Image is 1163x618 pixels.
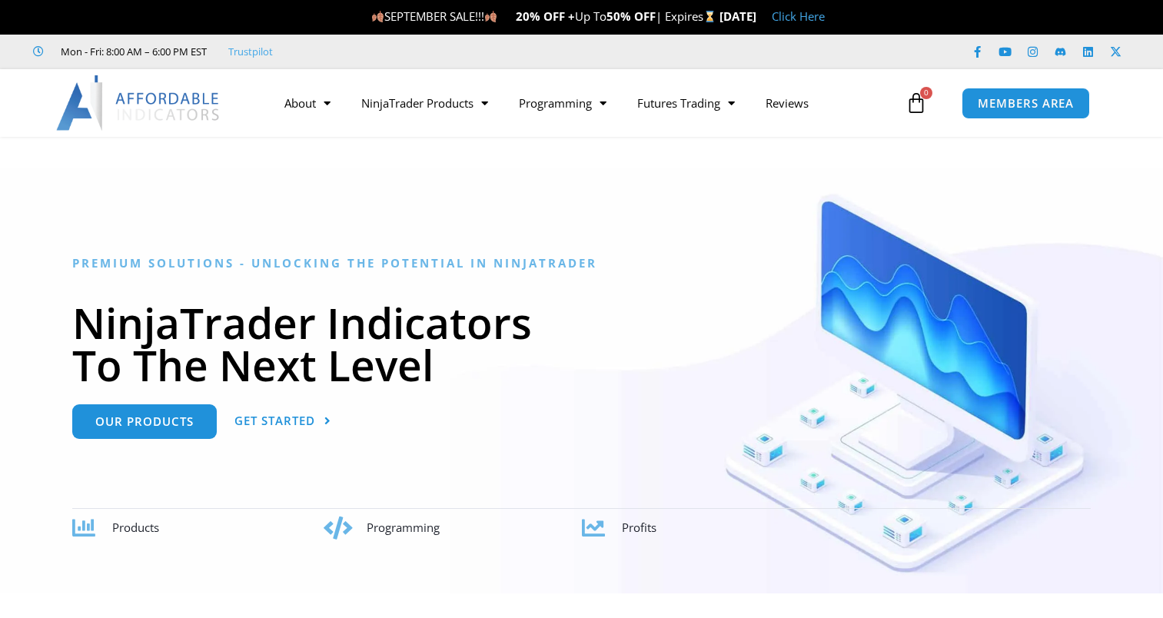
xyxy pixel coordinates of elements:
[606,8,656,24] strong: 50% OFF
[622,520,656,535] span: Profits
[57,42,207,61] span: Mon - Fri: 8:00 AM – 6:00 PM EST
[371,8,719,24] span: SEPTEMBER SALE!!! Up To | Expires
[920,87,932,99] span: 0
[962,88,1090,119] a: MEMBERS AREA
[719,8,756,24] strong: [DATE]
[269,85,902,121] nav: Menu
[367,520,440,535] span: Programming
[372,11,384,22] img: 🍂
[228,42,273,61] a: Trustpilot
[503,85,622,121] a: Programming
[269,85,346,121] a: About
[978,98,1074,109] span: MEMBERS AREA
[56,75,221,131] img: LogoAI | Affordable Indicators – NinjaTrader
[346,85,503,121] a: NinjaTrader Products
[72,404,217,439] a: Our Products
[772,8,825,24] a: Click Here
[882,81,950,125] a: 0
[95,416,194,427] span: Our Products
[485,11,497,22] img: 🍂
[704,11,716,22] img: ⌛
[750,85,824,121] a: Reviews
[112,520,159,535] span: Products
[72,256,1091,271] h6: Premium Solutions - Unlocking the Potential in NinjaTrader
[72,301,1091,386] h1: NinjaTrader Indicators To The Next Level
[234,404,331,439] a: Get Started
[234,415,315,427] span: Get Started
[622,85,750,121] a: Futures Trading
[516,8,575,24] strong: 20% OFF +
